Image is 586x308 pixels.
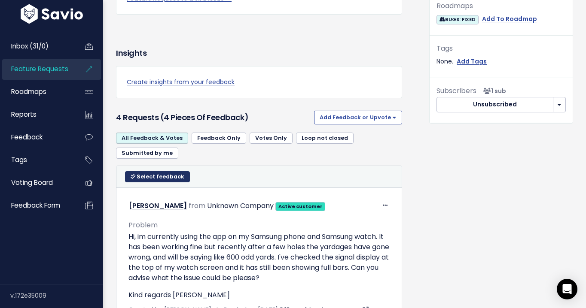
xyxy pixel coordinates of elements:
div: v.172e35009 [10,284,103,307]
a: Feedback Only [192,133,246,144]
span: Feature Requests [11,64,68,73]
div: Unknown Company [207,200,274,212]
span: Inbox (31/0) [11,42,49,51]
span: Reports [11,110,37,119]
a: Feedback [2,127,71,147]
span: Feedback [11,133,43,142]
a: Feature Requests [2,59,71,79]
span: Feedback form [11,201,60,210]
span: Subscribers [436,86,476,96]
strong: Active customer [278,203,323,210]
a: Submitted by me [116,148,178,159]
a: Roadmaps [2,82,71,102]
a: Inbox (31/0) [2,36,71,56]
a: Tags [2,150,71,170]
a: Reports [2,105,71,124]
span: from [189,201,205,211]
span: Select feedback [137,173,184,180]
a: Loop not closed [296,133,354,144]
a: [PERSON_NAME] [129,201,187,211]
p: Hi, im currently using the app on my Samsung phone and Samsung watch. It has been working fine bu... [128,232,390,283]
span: BUGS: FIXED [436,15,478,24]
p: Kind regards [PERSON_NAME] [128,290,390,300]
a: Add Tags [457,56,487,67]
button: Add Feedback or Upvote [314,111,402,124]
a: Votes Only [250,133,293,144]
a: Feedback form [2,196,71,215]
a: Add To Roadmap [482,14,537,24]
div: None. [436,56,566,67]
a: Voting Board [2,173,71,193]
a: BUGS: FIXED [436,14,478,24]
a: Create insights from your feedback [127,77,391,88]
a: All Feedback & Votes [116,133,188,144]
span: Tags [11,155,27,164]
button: Unsubscribed [436,97,553,112]
h3: Insights [116,47,146,59]
span: <p><strong>Subscribers</strong><br><br> - Nuno Grazina<br> </p> [480,87,506,95]
span: Roadmaps [11,87,46,96]
span: Voting Board [11,178,53,187]
div: Tags [436,42,566,55]
span: Problem [128,220,158,230]
button: Select feedback [125,171,190,182]
div: Open Intercom Messenger [557,279,577,299]
img: logo-white.9d6f32f41409.svg [18,4,85,24]
h3: 4 Requests (4 pieces of Feedback) [116,112,311,124]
